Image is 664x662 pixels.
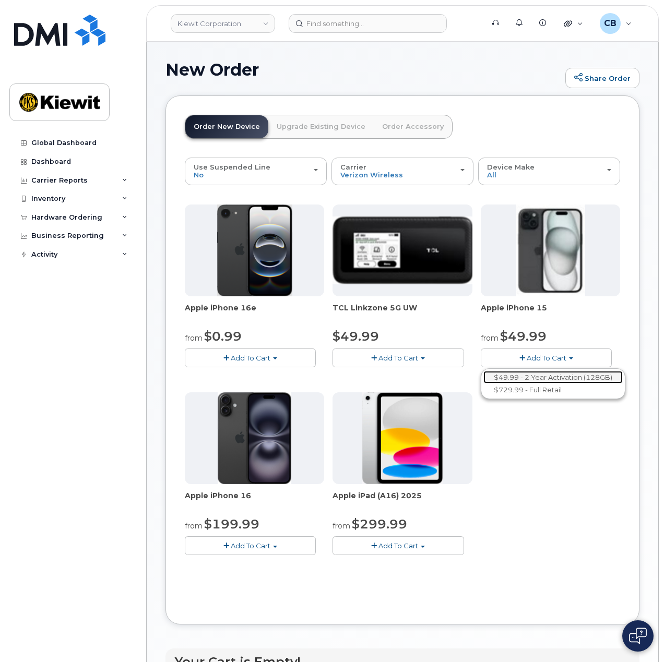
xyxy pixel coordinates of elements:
[165,61,560,79] h1: New Order
[629,628,647,644] img: Open chat
[378,354,418,362] span: Add To Cart
[333,329,379,344] span: $49.99
[231,541,270,550] span: Add To Cart
[516,204,585,296] img: iphone15.jpg
[565,68,639,89] a: Share Order
[204,329,242,344] span: $0.99
[333,536,464,555] button: Add To Cart
[340,163,366,171] span: Carrier
[487,163,535,171] span: Device Make
[340,171,403,179] span: Verizon Wireless
[185,490,324,511] div: Apple iPhone 16
[478,158,620,185] button: Device Make All
[331,158,473,185] button: Carrier Verizon Wireless
[218,392,291,484] img: iphone_16_plus.png
[352,516,407,532] span: $299.99
[185,158,327,185] button: Use Suspended Line No
[204,516,259,532] span: $199.99
[194,163,270,171] span: Use Suspended Line
[333,521,350,531] small: from
[185,536,316,555] button: Add To Cart
[500,329,547,344] span: $49.99
[185,521,203,531] small: from
[231,354,270,362] span: Add To Cart
[481,333,499,343] small: from
[487,171,496,179] span: All
[333,490,472,511] div: Apple iPad (A16) 2025
[481,303,620,323] div: Apple iPhone 15
[268,115,374,138] a: Upgrade Existing Device
[333,216,472,284] img: linkzone5g.png
[333,303,472,323] div: TCL Linkzone 5G UW
[374,115,452,138] a: Order Accessory
[185,333,203,343] small: from
[185,348,316,367] button: Add To Cart
[362,392,443,484] img: ipad_11.png
[527,354,566,362] span: Add To Cart
[481,348,612,367] button: Add To Cart
[185,115,268,138] a: Order New Device
[378,541,418,550] span: Add To Cart
[333,348,464,367] button: Add To Cart
[483,371,623,384] a: $49.99 - 2 Year Activation (128GB)
[185,303,324,323] div: Apple iPhone 16e
[194,171,204,179] span: No
[217,204,292,296] img: iphone16e.png
[483,383,623,396] a: $729.99 - Full Retail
